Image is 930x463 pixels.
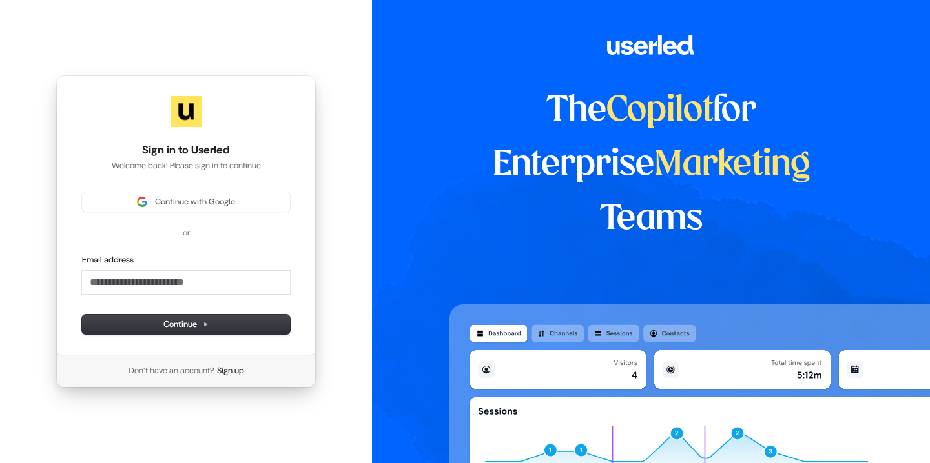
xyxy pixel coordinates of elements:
span: Copilot [606,94,713,128]
p: or [183,227,190,239]
button: Continue [82,315,290,334]
h1: The for Enterprise Teams [449,84,853,246]
span: Don’t have an account? [129,365,214,377]
h1: Sign in to Userled [82,143,290,158]
img: Userled [170,96,201,127]
button: Sign in with GoogleContinue with Google [82,192,290,212]
span: Continue [163,319,209,330]
a: Sign up [217,365,244,377]
span: Marketing [654,148,811,182]
img: Sign in with Google [137,197,147,207]
label: Email address [82,254,134,266]
p: Welcome back! Please sign in to continue [82,160,290,172]
span: Continue with Google [155,196,235,208]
